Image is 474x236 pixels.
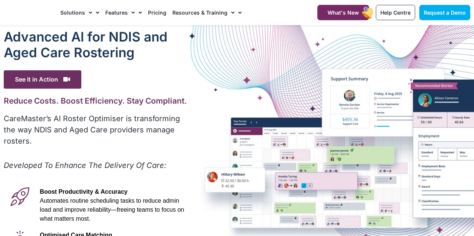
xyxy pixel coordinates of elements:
a: What's New [317,5,369,20]
a: Request a Demo [419,5,470,20]
span: Boost Productivity & Accuracy [40,189,127,195]
span: See it in Action [4,70,81,89]
img: CareMaster Logo [4,7,53,18]
h1: Advanced Al for NDIS and Aged Care Rostering [4,29,191,60]
p: CareMaster’s AI Roster Optimiser is transforming the way NDIS and Aged Care providers manage rost... [4,113,191,147]
h2: Reduce Costs. Boost Efficiency. Stay Compliant. [4,96,191,105]
span: Request a Demo [424,9,466,16]
span: Help Centre [380,9,411,16]
span: What's New [327,9,359,16]
em: Developed To Enhance The Delivery Of Care: [4,161,166,170]
a: Help Centre [376,5,415,20]
span: Automates routine scheduling tasks to reduce admin load and improve reliability—freeing teams to ... [40,197,184,222]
